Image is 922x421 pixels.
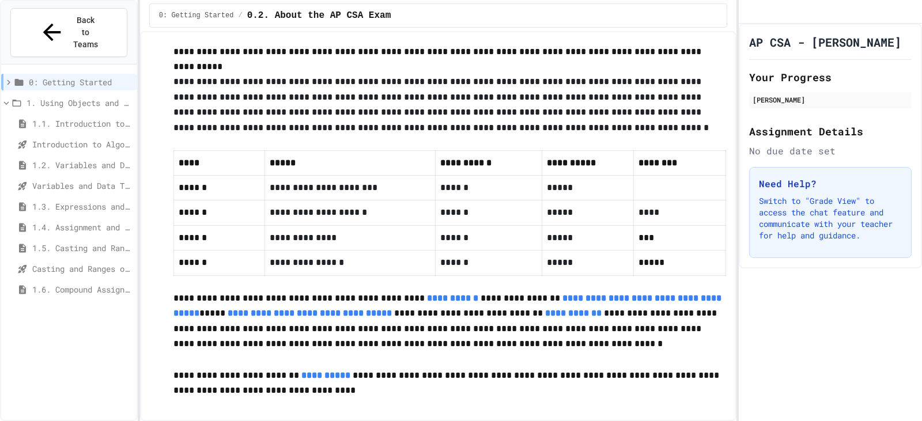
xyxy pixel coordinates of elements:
span: 1.4. Assignment and Input [32,221,132,233]
h2: Your Progress [749,69,912,85]
div: [PERSON_NAME] [753,94,908,105]
span: 0.2. About the AP CSA Exam [247,9,391,22]
span: / [238,11,242,20]
h3: Need Help? [759,177,902,191]
button: Back to Teams [10,8,127,57]
span: 1.1. Introduction to Algorithms, Programming, and Compilers [32,117,132,130]
span: 1. Using Objects and Methods [27,97,132,109]
span: 1.6. Compound Assignment Operators [32,283,132,295]
span: Introduction to Algorithms, Programming, and Compilers [32,138,132,150]
span: Casting and Ranges of variables - Quiz [32,263,132,275]
span: Variables and Data Types - Quiz [32,180,132,192]
span: Back to Teams [72,14,99,51]
p: Switch to "Grade View" to access the chat feature and communicate with your teacher for help and ... [759,195,902,241]
h2: Assignment Details [749,123,912,139]
span: 0: Getting Started [159,11,234,20]
span: 0: Getting Started [29,76,132,88]
span: 1.2. Variables and Data Types [32,159,132,171]
span: 1.3. Expressions and Output [New] [32,200,132,213]
h1: AP CSA - [PERSON_NAME] [749,34,901,50]
div: No due date set [749,144,912,158]
span: 1.5. Casting and Ranges of Values [32,242,132,254]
